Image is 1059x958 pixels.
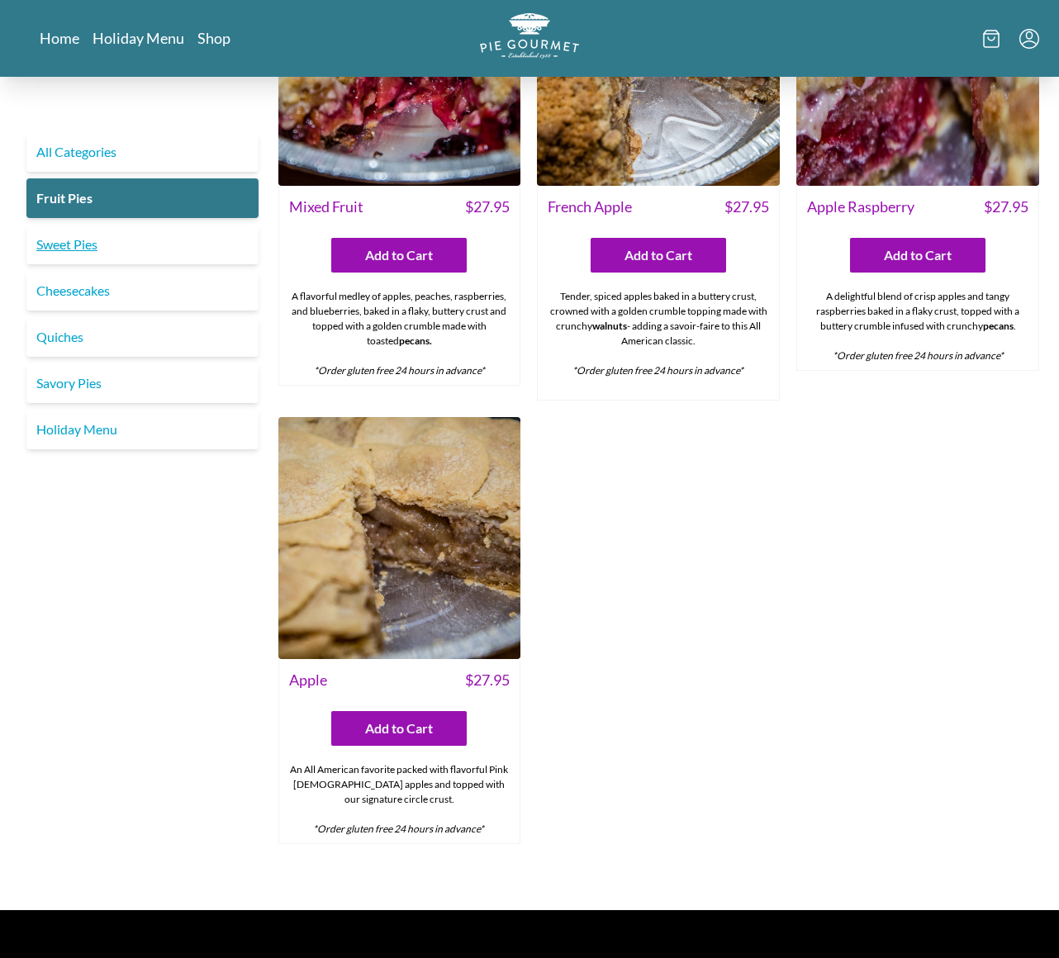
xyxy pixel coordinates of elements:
button: Add to Cart [331,711,467,746]
span: Add to Cart [365,245,433,265]
a: Quiches [26,317,259,357]
span: Apple Raspberry [807,196,914,218]
em: *Order gluten free 24 hours in advance* [313,823,484,835]
div: A delightful blend of crisp apples and tangy raspberries baked in a flaky crust, topped with a bu... [797,282,1038,370]
a: Holiday Menu [93,28,184,48]
em: *Order gluten free 24 hours in advance* [314,364,485,377]
span: $ 27.95 [984,196,1028,218]
a: Fruit Pies [26,178,259,218]
a: Cheesecakes [26,271,259,311]
em: *Order gluten free 24 hours in advance* [833,349,1004,362]
span: $ 27.95 [724,196,769,218]
button: Menu [1019,29,1039,49]
button: Add to Cart [850,238,985,273]
div: A flavorful medley of apples, peaches, raspberries, and blueberries, baked in a flaky, buttery cr... [279,282,520,385]
a: Logo [480,13,579,64]
a: Holiday Menu [26,410,259,449]
a: All Categories [26,132,259,172]
span: Apple [289,669,327,691]
div: Tender, spiced apples baked in a buttery crust, crowned with a golden crumble topping made with c... [538,282,779,400]
span: Mixed Fruit [289,196,363,218]
div: An All American favorite packed with flavorful Pink [DEMOGRAPHIC_DATA] apples and topped with our... [279,756,520,843]
strong: pecans. [399,334,432,347]
strong: walnuts [592,320,627,332]
img: Apple [278,417,521,660]
span: $ 27.95 [465,196,510,218]
em: *Order gluten free 24 hours in advance* [572,364,743,377]
span: Add to Cart [624,245,692,265]
a: Savory Pies [26,363,259,403]
span: $ 27.95 [465,669,510,691]
a: Sweet Pies [26,225,259,264]
span: Add to Cart [884,245,952,265]
img: logo [480,13,579,59]
span: French Apple [548,196,632,218]
a: Shop [197,28,230,48]
button: Add to Cart [331,238,467,273]
button: Add to Cart [591,238,726,273]
span: Add to Cart [365,718,433,738]
a: Home [40,28,79,48]
strong: pecans [983,320,1014,332]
